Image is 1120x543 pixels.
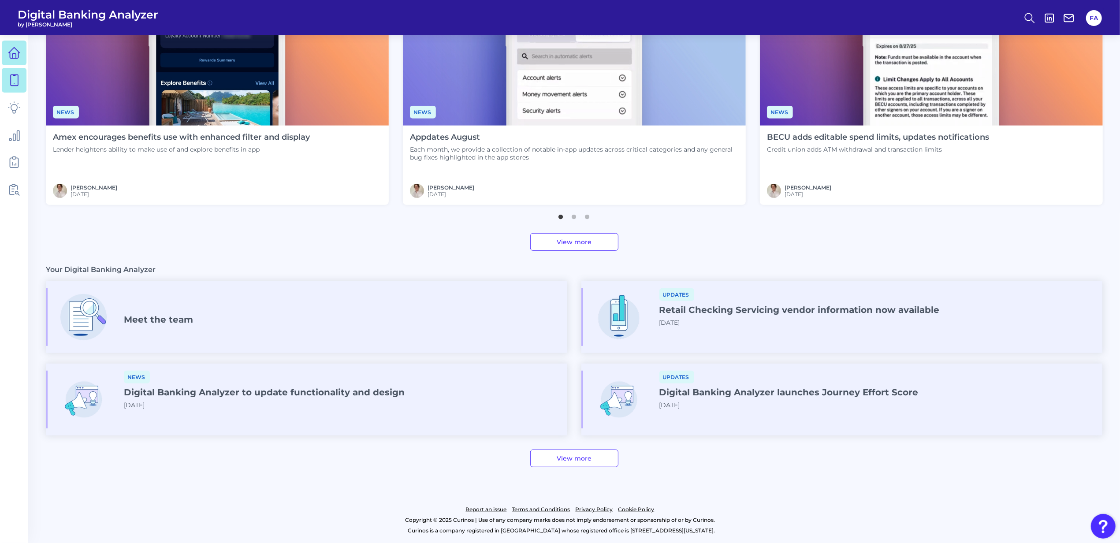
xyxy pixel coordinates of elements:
[410,184,424,198] img: MIchael McCaw
[576,504,613,515] a: Privacy Policy
[530,233,618,251] a: View more
[767,133,989,142] h4: BECU adds editable spend limits, updates notifications
[124,372,150,381] a: News
[590,288,648,346] img: Streamline_Mobile_-_New.png
[570,210,579,219] button: 2
[410,145,739,161] p: Each month, we provide a collection of notable in-app updates across critical categories and any ...
[53,145,310,153] p: Lender heightens ability to make use of and explore benefits in app
[71,191,117,197] span: [DATE]
[46,265,156,274] h3: Your Digital Banking Analyzer
[124,371,150,383] span: News
[53,106,79,119] span: News
[659,305,940,315] h4: Retail Checking Servicing vendor information now available
[428,184,474,191] a: [PERSON_NAME]
[53,184,67,198] img: MIchael McCaw
[428,191,474,197] span: [DATE]
[124,314,193,325] h4: Meet the team
[590,371,648,428] img: UI_Updates_-_New.png
[71,184,117,191] a: [PERSON_NAME]
[43,515,1077,525] p: Copyright © 2025 Curinos | Use of any company marks does not imply endorsement or sponsorship of ...
[659,288,694,301] span: Updates
[46,525,1077,536] p: Curinos is a company registered in [GEOGRAPHIC_DATA] whose registered office is [STREET_ADDRESS][...
[767,106,793,119] span: News
[512,504,570,515] a: Terms and Conditions
[767,145,989,153] p: Credit union adds ATM withdrawal and transaction limits
[410,133,739,142] h4: Appdates August
[767,108,793,116] a: News
[557,210,566,219] button: 1
[18,21,158,28] span: by [PERSON_NAME]
[583,210,592,219] button: 3
[410,106,436,119] span: News
[767,184,781,198] img: MIchael McCaw
[659,387,919,398] h4: Digital Banking Analyzer launches Journey Effort Score
[659,401,680,409] span: [DATE]
[124,401,145,409] span: [DATE]
[785,191,831,197] span: [DATE]
[1091,514,1116,539] button: Open Resource Center
[53,133,310,142] h4: Amex encourages benefits use with enhanced filter and display
[466,504,507,515] a: Report an issue
[618,504,655,515] a: Cookie Policy
[530,450,618,467] a: View more
[659,372,694,381] a: Updates
[659,371,694,383] span: Updates
[53,108,79,116] a: News
[785,184,831,191] a: [PERSON_NAME]
[18,8,158,21] span: Digital Banking Analyzer
[124,387,405,398] h4: Digital Banking Analyzer to update functionality and design
[659,290,694,298] a: Updates
[55,371,112,428] img: UI_Updates_-_New.png
[1086,10,1102,26] button: FA
[659,319,680,327] span: [DATE]
[55,288,112,346] img: Deep_Dive.png
[410,108,436,116] a: News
